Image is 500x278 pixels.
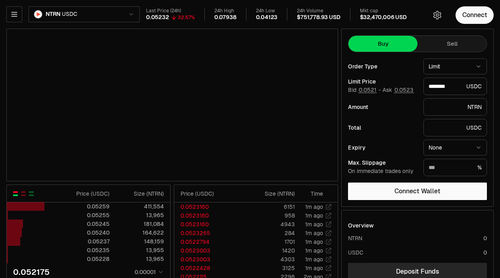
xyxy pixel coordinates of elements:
[423,159,487,176] div: %
[394,87,414,93] button: 0.0523
[13,266,50,278] div: 0.052175
[116,211,164,219] div: 13,965
[348,168,417,175] div: On immediate trades only
[34,10,42,18] img: NTRN Logo
[360,14,407,21] div: $32,470,006 USD
[116,202,164,210] div: 411,554
[12,191,19,197] button: Show Buy and Sell Orders
[423,58,487,74] button: Limit
[383,87,414,94] span: Ask
[116,220,164,228] div: 181,084
[237,211,295,220] td: 958
[348,234,362,242] div: NTRN
[237,229,295,237] td: 284
[178,14,195,21] div: 32.57%
[348,36,417,52] button: Buy
[116,255,164,263] div: 13,965
[348,125,417,130] div: Total
[348,104,417,110] div: Amount
[423,78,487,95] div: USDC
[244,190,295,198] div: Size ( NTRN )
[297,8,340,14] div: 24h Volume
[214,8,237,14] div: 24h High
[116,190,164,198] div: Size ( NTRN )
[132,267,164,277] button: 0.00001
[237,220,295,229] td: 4943
[348,183,487,200] button: Connect Wallet
[28,191,35,197] button: Show Buy Orders Only
[305,238,323,245] time: 1m ago
[62,202,109,210] div: 0.05259
[181,190,237,198] div: Price ( USDC )
[174,202,237,211] td: 0.0523160
[62,237,109,245] div: 0.05237
[237,264,295,272] td: 3125
[348,64,417,69] div: Order Type
[358,87,377,93] button: 0.0521
[305,229,323,237] time: 1m ago
[237,237,295,246] td: 1701
[305,256,323,263] time: 1m ago
[174,220,237,229] td: 0.0523160
[46,11,60,18] span: NTRN
[456,6,494,24] button: Connect
[423,140,487,156] button: None
[423,119,487,136] div: USDC
[116,237,164,245] div: 148,159
[256,8,278,14] div: 24h Low
[62,211,109,219] div: 0.05255
[174,237,237,246] td: 0.0522794
[305,212,323,219] time: 1m ago
[302,190,323,198] div: Time
[62,246,109,254] div: 0.05235
[305,203,323,210] time: 1m ago
[348,222,374,229] div: Overview
[348,249,363,257] div: USDC
[237,255,295,264] td: 4303
[305,264,323,272] time: 1m ago
[62,255,109,263] div: 0.05228
[174,211,237,220] td: 0.0523160
[360,8,407,14] div: Mkt cap
[214,14,237,21] div: 0.07938
[174,255,237,264] td: 0.0523003
[483,234,487,242] div: 0
[297,14,340,21] div: $751,778.93 USD
[174,264,237,272] td: 0.0522428
[174,229,237,237] td: 0.0523265
[7,29,338,181] iframe: Financial Chart
[348,87,381,94] span: Bid -
[348,79,417,84] div: Limit Price
[146,8,195,14] div: Last Price (24h)
[305,247,323,254] time: 1m ago
[423,98,487,116] div: NTRN
[237,246,295,255] td: 1420
[256,14,278,21] div: 0.04123
[62,11,77,18] span: USDC
[237,202,295,211] td: 6151
[483,249,487,257] div: 0
[62,229,109,237] div: 0.05240
[146,14,169,21] div: 0.05232
[62,190,109,198] div: Price ( USDC )
[348,160,417,165] div: Max. Slippage
[174,246,237,255] td: 0.0523003
[62,220,109,228] div: 0.05245
[417,36,487,52] button: Sell
[20,191,27,197] button: Show Sell Orders Only
[305,221,323,228] time: 1m ago
[116,229,164,237] div: 164,622
[348,145,417,150] div: Expiry
[116,246,164,254] div: 13,955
